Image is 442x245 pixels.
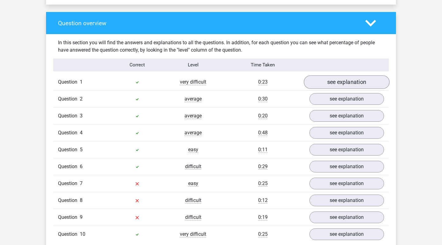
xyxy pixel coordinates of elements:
[180,79,206,85] span: very difficult
[258,231,268,237] span: 0:25
[309,93,384,105] a: see explanation
[184,130,202,136] span: average
[80,214,83,220] span: 9
[110,61,165,69] div: Correct
[58,95,80,103] span: Question
[258,180,268,187] span: 0:25
[185,197,201,204] span: difficult
[58,214,80,221] span: Question
[258,79,268,85] span: 0:23
[309,195,384,206] a: see explanation
[180,231,206,237] span: very difficult
[58,163,80,170] span: Question
[165,61,221,69] div: Level
[221,61,305,69] div: Time Taken
[309,161,384,172] a: see explanation
[58,20,356,27] h4: Question overview
[309,144,384,156] a: see explanation
[184,96,202,102] span: average
[309,127,384,139] a: see explanation
[309,228,384,240] a: see explanation
[80,113,83,119] span: 3
[80,130,83,136] span: 4
[80,164,83,169] span: 6
[309,211,384,223] a: see explanation
[258,130,268,136] span: 0:48
[58,180,80,187] span: Question
[304,75,390,89] a: see explanation
[185,164,201,170] span: difficult
[258,96,268,102] span: 0:30
[309,178,384,189] a: see explanation
[58,112,80,120] span: Question
[53,39,389,54] div: In this section you will find the answers and explanations to all the questions. In addition, for...
[80,96,83,102] span: 2
[80,79,83,85] span: 1
[80,197,83,203] span: 8
[309,110,384,122] a: see explanation
[184,113,202,119] span: average
[185,214,201,220] span: difficult
[188,147,198,153] span: easy
[58,78,80,86] span: Question
[258,147,268,153] span: 0:11
[258,113,268,119] span: 0:20
[58,146,80,153] span: Question
[80,231,85,237] span: 10
[58,129,80,136] span: Question
[258,214,268,220] span: 0:19
[58,231,80,238] span: Question
[80,180,83,186] span: 7
[80,147,83,152] span: 5
[58,197,80,204] span: Question
[258,197,268,204] span: 0:12
[188,180,198,187] span: easy
[258,164,268,170] span: 0:29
